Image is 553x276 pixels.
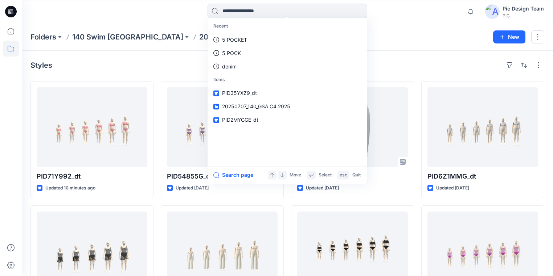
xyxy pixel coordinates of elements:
span: PID35YXZ9_dt [222,90,257,96]
a: 20250707_140_GSA C4 2025 [209,100,366,113]
p: PID71Y992_dt [37,171,147,181]
h4: Styles [30,61,52,70]
span: 20250707_140_GSA C4 2025 [222,104,290,110]
p: PID54855G_dt [167,171,278,181]
p: Updated [DATE] [306,184,339,192]
a: Folders [30,32,56,42]
p: Recent [209,20,366,33]
p: Quit [352,171,361,179]
a: PID6Z1MMG_dt [427,87,538,167]
p: esc [340,171,347,179]
p: 5 POCK [222,49,241,57]
img: avatar [485,4,500,19]
a: PID35YXZ9_dt [209,87,366,100]
a: PID2MYGGE_dt [209,113,366,127]
p: Select [319,171,332,179]
a: denim [209,60,366,73]
button: New [493,30,525,43]
p: PID6Z1MMG_dt [427,171,538,181]
a: 5 POCK [209,46,366,60]
button: Search page [213,171,253,179]
p: Items [209,73,366,87]
p: Updated [DATE] [436,184,469,192]
div: PIC [503,13,544,18]
p: Move [290,171,301,179]
p: 5 POCKET [222,36,247,43]
a: PID71Y992_dt [37,87,147,167]
a: PID54855G_dt [167,87,278,167]
p: denim [222,63,237,70]
a: 5 POCKET [209,33,366,46]
a: 140 Swim [GEOGRAPHIC_DATA] [72,32,183,42]
p: Updated 10 minutes ago [45,184,95,192]
p: 20250707_140_GSA C4 2025 [199,32,299,42]
p: Updated [DATE] [176,184,209,192]
span: PID2MYGGE_dt [222,117,258,123]
div: Pic Design Team [503,4,544,13]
